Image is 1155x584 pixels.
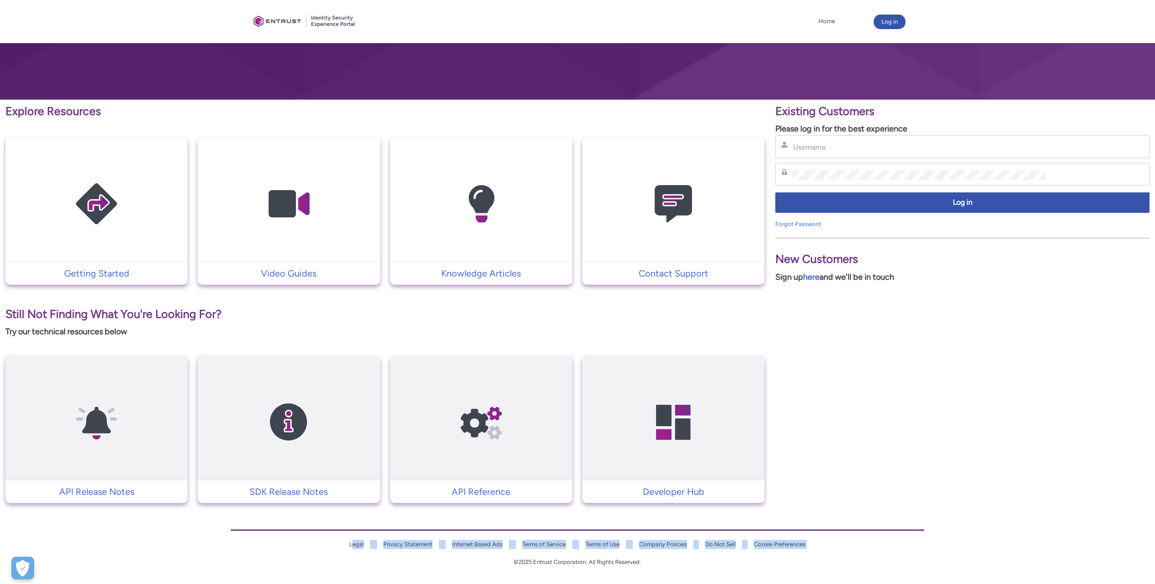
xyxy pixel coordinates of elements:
[792,142,1046,152] input: Username
[775,251,1150,268] p: New Customers
[587,267,760,280] p: Contact Support
[816,15,837,28] a: Home
[202,485,375,498] p: SDK Release Notes
[11,557,34,579] button: Open Preferences
[390,267,572,280] a: Knowledge Articles
[395,485,568,498] p: API Reference
[198,485,380,498] a: SDK Release Notes
[198,267,380,280] a: Video Guides
[349,541,364,548] a: Legal
[390,485,572,498] a: API Reference
[438,155,524,253] img: Knowledge Articles
[383,541,432,548] a: Privacy Statement
[874,15,906,29] button: Log in
[53,373,140,471] img: API Release Notes
[803,272,819,282] a: here
[10,485,183,498] p: API Release Notes
[582,267,764,280] a: Contact Support
[639,541,687,548] a: Company Policies
[5,267,188,280] a: Getting Started
[452,541,503,548] a: Internet Based Ads
[10,267,183,280] p: Getting Started
[245,373,332,471] img: SDK Release Notes
[630,155,717,253] img: Contact Support
[630,373,717,471] img: Developer Hub
[11,557,34,579] div: Cookie Preferences
[754,541,805,548] a: Cookie Preferences
[585,541,620,548] a: Terms of Use
[775,221,821,227] a: Forgot Password
[53,155,140,253] img: Getting Started
[245,155,332,253] img: Video Guides
[5,306,764,323] p: Still Not Finding What You're Looking For?
[775,123,1150,135] p: Please log in for the best experience
[5,485,188,498] a: API Release Notes
[202,267,375,280] p: Video Guides
[5,103,764,120] p: Explore Resources
[522,541,566,548] a: Terms of Service
[775,271,1150,283] p: Sign up and we'll be in touch
[775,103,1150,120] p: Existing Customers
[705,541,736,548] a: Do Not Sell
[781,197,1144,208] span: Log in
[231,558,924,567] p: ©2025 Entrust Corporation. All Rights Reserved.
[395,267,568,280] p: Knowledge Articles
[587,485,760,498] p: Developer Hub
[5,326,764,338] p: Try our technical resources below
[775,192,1150,213] button: Log in
[582,485,764,498] a: Developer Hub
[438,373,524,471] img: API Reference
